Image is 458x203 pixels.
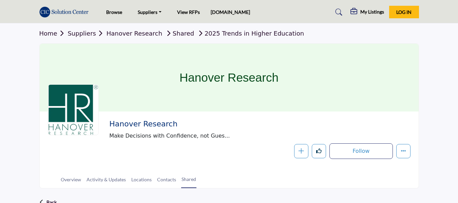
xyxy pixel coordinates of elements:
div: My Listings [350,8,384,16]
button: Like [312,144,326,158]
h1: Hanover Research [179,44,279,111]
a: Home [39,30,68,37]
a: Contacts [157,176,176,188]
h2: Hanover Research [109,120,296,128]
img: site Logo [39,6,92,18]
button: More details [396,144,411,158]
span: Make Decisions with Confidence, not Guesswork [109,132,326,140]
a: Search [329,7,347,18]
a: Locations [131,176,152,188]
a: Activity & Updates [86,176,126,188]
h5: My Listings [360,9,384,15]
a: Browse [106,9,122,15]
a: 2025 Trends in Higher Education [196,30,304,37]
a: View RFPs [177,9,200,15]
a: Suppliers [68,30,106,37]
span: Log In [396,9,412,15]
button: Follow [329,143,393,159]
button: Log In [389,6,419,18]
a: Shared [164,30,194,37]
a: Suppliers [133,7,166,17]
a: Overview [60,176,81,188]
a: Shared [181,176,196,188]
a: [DOMAIN_NAME] [211,9,250,15]
a: Hanover Research [107,30,162,37]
